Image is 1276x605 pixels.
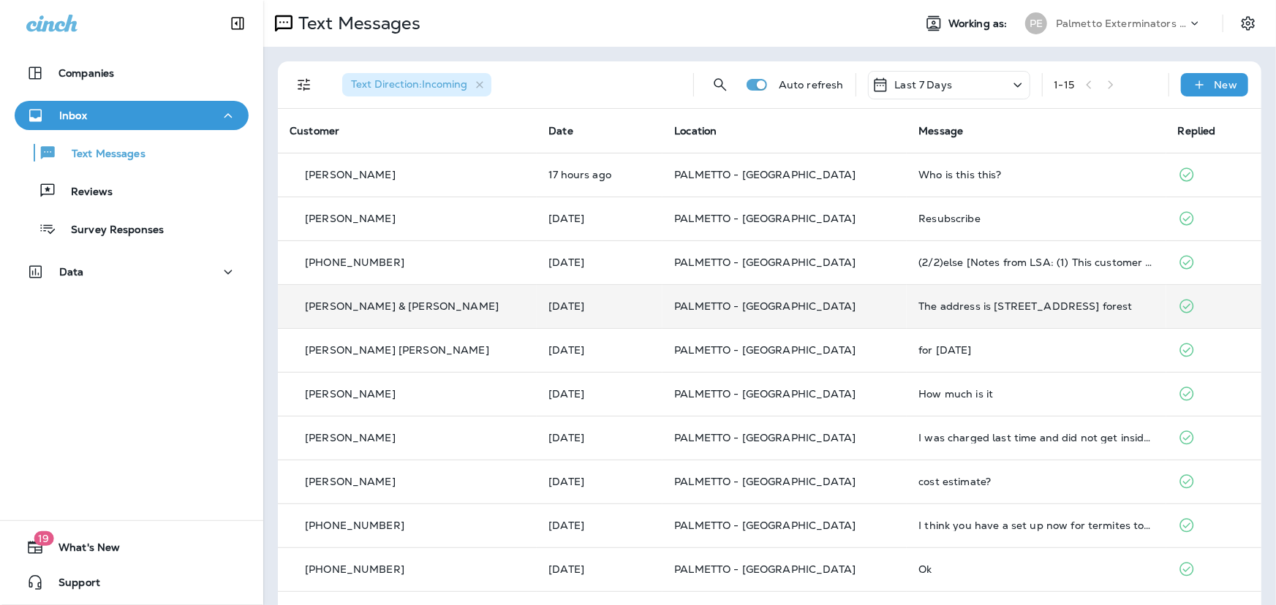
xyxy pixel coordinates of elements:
p: Sep 9, 2025 03:28 PM [548,256,651,268]
span: Message [918,124,963,137]
span: Replied [1178,124,1216,137]
div: for Thursday [918,344,1154,356]
p: Last 7 Days [895,79,953,91]
button: Inbox [15,101,249,130]
button: Filters [290,70,319,99]
p: Sep 9, 2025 11:57 AM [548,476,651,487]
button: Survey Responses [15,213,249,244]
span: PALMETTO - [GEOGRAPHIC_DATA] [674,387,856,400]
p: Sep 10, 2025 09:49 AM [548,213,651,224]
p: [PERSON_NAME] & [PERSON_NAME] [305,300,499,312]
button: Companies [15,58,249,88]
p: Sep 9, 2025 02:27 PM [548,344,651,356]
div: cost estimate? [918,476,1154,487]
div: Text Direction:Incoming [342,73,491,96]
span: PALMETTO - [GEOGRAPHIC_DATA] [674,431,856,444]
p: [PERSON_NAME] [305,213,396,224]
button: Data [15,257,249,286]
p: [PERSON_NAME] [305,388,396,400]
p: Sep 9, 2025 02:47 PM [548,300,651,312]
p: Palmetto Exterminators LLC [1056,18,1188,29]
span: PALMETTO - [GEOGRAPHIC_DATA] [674,168,856,181]
span: PALMETTO - [GEOGRAPHIC_DATA] [674,212,856,225]
p: Sep 9, 2025 12:36 PM [548,432,651,444]
span: Working as: [948,18,1011,30]
span: PALMETTO - [GEOGRAPHIC_DATA] [674,475,856,488]
button: Settings [1235,10,1261,37]
span: PALMETTO - [GEOGRAPHIC_DATA] [674,343,856,357]
span: PALMETTO - [GEOGRAPHIC_DATA] [674,256,856,269]
button: Search Messages [706,70,735,99]
p: Reviews [56,186,113,199]
p: Sep 9, 2025 11:48 AM [548,520,651,531]
p: Sep 10, 2025 08:10 PM [548,169,651,180]
p: [PERSON_NAME] [305,476,396,487]
p: Auto refresh [779,79,844,91]
button: Support [15,568,249,597]
span: Customer [290,124,339,137]
span: Support [44,577,100,594]
p: Companies [58,67,114,79]
p: Survey Responses [56,224,164,237]
p: [PHONE_NUMBER] [305,256,404,268]
div: How much is it [918,388,1154,400]
p: [PERSON_NAME] [305,169,396,180]
span: PALMETTO - [GEOGRAPHIC_DATA] [674,300,856,313]
button: Reviews [15,175,249,206]
div: The address is 206 GlenEagles drive in pine forest [918,300,1154,312]
p: [PHONE_NUMBER] [305,520,404,531]
p: Data [59,266,84,278]
button: Text Messages [15,137,249,168]
span: PALMETTO - [GEOGRAPHIC_DATA] [674,519,856,532]
p: Sep 8, 2025 11:59 AM [548,563,651,575]
div: I think you have a set up now for termites too over on 203 Deer Run right? [918,520,1154,531]
span: What's New [44,541,120,559]
p: [PERSON_NAME] [PERSON_NAME] [305,344,489,356]
div: (2/2)else [Notes from LSA: (1) This customer has requested a quote (2) This customer has also mes... [918,256,1154,268]
span: Date [548,124,573,137]
p: Text Messages [57,148,146,161]
div: Resubscribe [918,213,1154,224]
span: Text Direction : Incoming [351,77,467,91]
span: PALMETTO - [GEOGRAPHIC_DATA] [674,563,856,576]
span: Location [674,124,717,137]
p: Sep 9, 2025 01:22 PM [548,388,651,400]
div: Who is this this? [918,169,1154,180]
p: New [1215,79,1237,91]
div: I was charged last time and did not get inside service. We are still having issues [918,432,1154,444]
div: PE [1025,12,1047,34]
p: Text Messages [292,12,420,34]
button: Collapse Sidebar [217,9,258,38]
div: Ok [918,563,1154,575]
button: 19What's New [15,533,249,562]
div: 1 - 15 [1054,79,1075,91]
p: [PERSON_NAME] [305,432,396,444]
p: Inbox [59,110,87,121]
p: [PHONE_NUMBER] [305,563,404,575]
span: 19 [34,531,53,546]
